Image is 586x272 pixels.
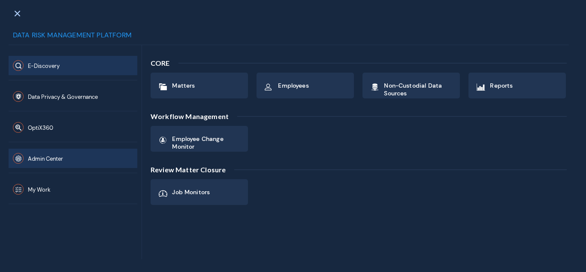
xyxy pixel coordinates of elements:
[28,155,63,162] span: Admin Center
[490,82,513,89] span: Reports
[172,188,210,196] span: Job Monitors
[151,98,233,126] div: Workflow Management
[151,54,174,73] div: CORE
[384,82,459,97] span: Non-Custodial Data Sources
[278,82,308,89] span: Employees
[172,135,248,150] span: Employee Change Monitor
[9,30,569,45] div: Data Risk Management Platform
[9,180,137,199] button: My Work
[28,93,98,101] span: Data Privacy & Governance
[28,124,53,131] span: OptiX360
[9,87,137,106] button: Data Privacy & Governance
[172,82,195,89] span: Matters
[9,118,137,137] button: OptiX360
[28,62,60,70] span: E-Discovery
[9,149,137,168] button: Admin Center
[28,186,51,193] span: My Work
[151,152,230,179] div: Review Matter Closure
[9,56,137,75] button: E-Discovery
